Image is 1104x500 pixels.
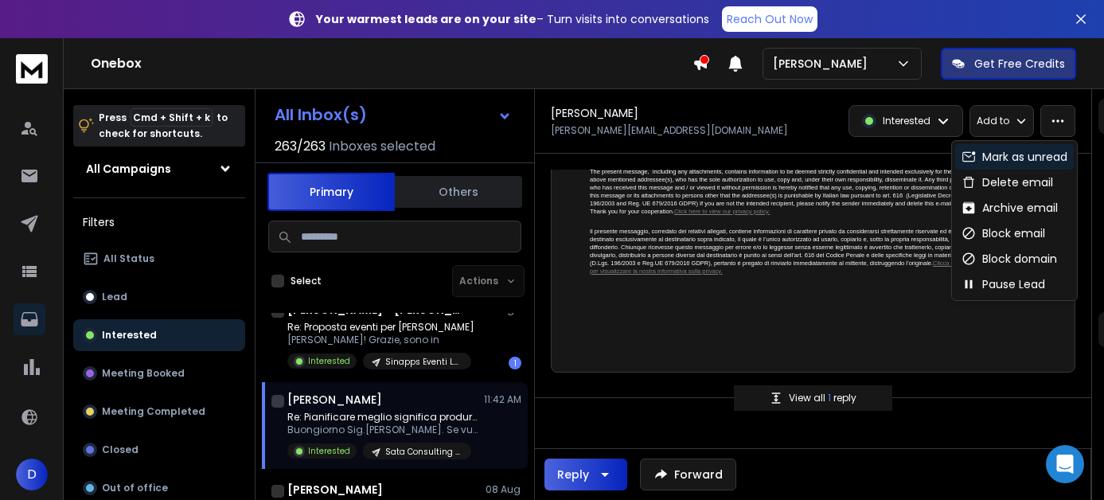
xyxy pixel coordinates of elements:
[883,115,930,127] p: Interested
[275,137,326,156] span: 263 / 263
[590,168,964,216] p: The present message, including any attachments, contains information to be deemed strictly confid...
[102,443,138,456] p: Closed
[287,334,474,346] p: [PERSON_NAME]! Grazie, sono in
[962,276,1045,292] div: Pause Lead
[316,11,709,27] p: – Turn visits into conversations
[974,56,1065,72] p: Get Free Credits
[789,392,856,404] p: View all reply
[977,115,1009,127] p: Add to
[385,356,462,368] p: Sinapps Eventi Luglio v2
[962,200,1058,216] div: Archive email
[308,445,350,457] p: Interested
[329,137,435,156] h3: Inboxes selected
[385,446,462,458] p: Sata Consulting - produzione
[828,391,833,404] span: 1
[486,483,521,496] p: 08 Aug
[962,149,1067,165] div: Mark as unread
[102,367,185,380] p: Meeting Booked
[16,459,48,490] span: D
[102,405,205,418] p: Meeting Completed
[267,173,395,211] button: Primary
[674,208,770,215] a: Click here to view our privacy policy.
[308,355,350,367] p: Interested
[590,228,964,275] p: Il presente messaggio, corredato dei relativi allegati, contiene informazioni di carattere privat...
[103,252,154,265] p: All Status
[102,482,168,494] p: Out of office
[131,108,213,127] span: Cmd + Shift + k
[291,275,322,287] label: Select
[316,11,536,27] strong: Your warmest leads are on your site
[727,11,813,27] p: Reach Out Now
[102,291,127,303] p: Lead
[1046,445,1084,483] div: Open Intercom Messenger
[86,161,171,177] h1: All Campaigns
[287,321,474,334] p: Re: Proposta eventi per [PERSON_NAME]
[287,411,478,424] p: Re: Pianificare meglio significa produrre
[275,107,367,123] h1: All Inbox(s)
[962,225,1045,241] div: Block email
[773,56,874,72] p: [PERSON_NAME]
[640,459,736,490] button: Forward
[484,393,521,406] p: 11:42 AM
[102,329,157,342] p: Interested
[551,105,638,121] h1: [PERSON_NAME]
[16,54,48,84] img: logo
[557,467,589,482] div: Reply
[962,251,1057,267] div: Block domain
[551,124,788,137] p: [PERSON_NAME][EMAIL_ADDRESS][DOMAIN_NAME]
[962,174,1053,190] div: Delete email
[91,54,692,73] h1: Onebox
[590,260,961,275] a: Clicca qui per visualizzare la nostra informativa sulla privacy.
[509,357,521,369] div: 1
[395,174,522,209] button: Others
[287,482,383,498] h1: [PERSON_NAME]
[99,110,228,142] p: Press to check for shortcuts.
[287,392,382,408] h1: [PERSON_NAME]
[73,211,245,233] h3: Filters
[287,424,478,436] p: Buongiorno Sig.[PERSON_NAME]. Se vuole può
